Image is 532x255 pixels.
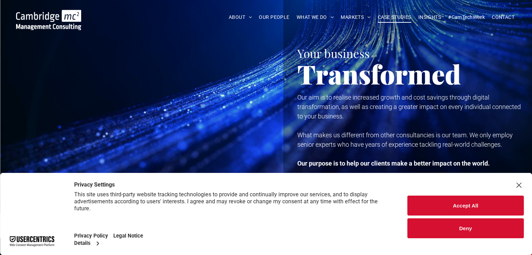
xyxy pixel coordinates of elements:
img: Cambridge MC Logo, digital transformation [16,10,81,30]
a: CONTACT [488,12,518,23]
a: WHAT WE DO [293,12,338,23]
a: ABOUT [225,12,256,23]
strong: Our purpose is to help our clients make a better impact on the world. [297,160,490,167]
a: MARKETS [337,12,374,23]
span: What makes us different from other consultancies is our team. We only employ senior experts who h... [297,131,513,148]
a: Your Business Transformed | Cambridge Management Consulting [16,11,81,18]
a: OUR PEOPLE [255,12,293,23]
span: Transformed [297,56,461,91]
a: INSIGHTS [415,12,445,23]
span: Your business [297,45,370,61]
span: Our aim is to realise increased growth and cost savings through digital transformation, as well a... [297,94,521,120]
a: #CamTechWeek [445,12,488,23]
a: CASE STUDIES [374,12,415,23]
span: CASE STUDIES [378,12,411,23]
